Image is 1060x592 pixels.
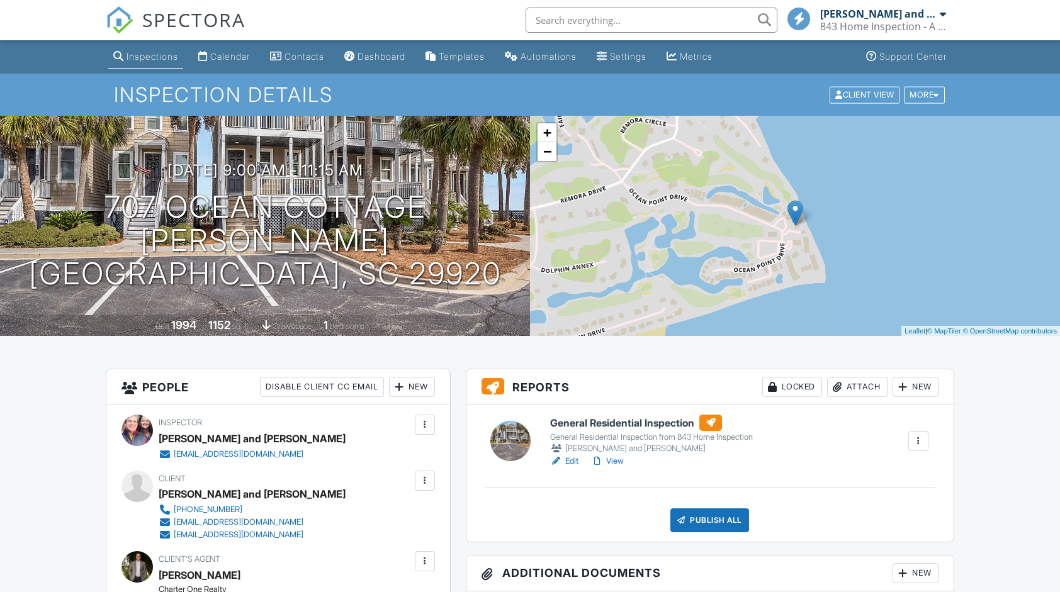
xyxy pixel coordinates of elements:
[260,377,384,397] div: Disable Client CC Email
[500,45,582,69] a: Automations (Basic)
[324,318,328,332] div: 1
[339,45,410,69] a: Dashboard
[820,8,937,20] div: [PERSON_NAME] and [PERSON_NAME]
[167,162,363,179] h3: [DATE] 9:00 am - 11:15 am
[550,455,578,467] a: Edit
[927,327,961,335] a: © MapTiler
[820,20,946,33] div: 843 Home Inspection - A division of Diakon Services Group Incorporated
[210,51,250,62] div: Calendar
[963,327,1057,335] a: © OpenStreetMap contributors
[389,377,435,397] div: New
[114,84,946,106] h1: Inspection Details
[550,432,753,442] div: General Residential Inspection from 843 Home Inspection
[358,51,405,62] div: Dashboard
[330,321,364,331] span: bedrooms
[285,51,324,62] div: Contacts
[762,377,822,397] div: Locked
[550,415,753,431] h6: General Residential Inspection
[670,508,749,532] div: Publish All
[827,377,888,397] div: Attach
[905,327,925,335] a: Leaflet
[108,45,183,69] a: Inspections
[159,554,220,564] span: Client's Agent
[142,6,245,33] span: SPECTORA
[174,530,303,540] div: [EMAIL_ADDRESS][DOMAIN_NAME]
[159,418,202,427] span: Inspector
[155,321,169,331] span: Built
[591,455,624,467] a: View
[106,369,449,405] h3: People
[159,429,346,448] div: [PERSON_NAME] and [PERSON_NAME]
[538,142,556,161] a: Zoom out
[893,377,939,397] div: New
[174,505,242,515] div: [PHONE_NUMBER]
[521,51,577,62] div: Automations
[680,51,713,62] div: Metrics
[174,517,303,527] div: [EMAIL_ADDRESS][DOMAIN_NAME]
[159,528,335,541] a: [EMAIL_ADDRESS][DOMAIN_NAME]
[538,123,556,142] a: Zoom in
[662,45,718,69] a: Metrics
[526,8,777,33] input: Search everything...
[106,17,245,43] a: SPECTORA
[550,442,753,455] div: [PERSON_NAME] and [PERSON_NAME]
[193,45,255,69] a: Calendar
[127,51,178,62] div: Inspections
[610,51,646,62] div: Settings
[420,45,490,69] a: Templates
[466,369,954,405] h3: Reports
[106,6,133,34] img: The Best Home Inspection Software - Spectora
[439,51,485,62] div: Templates
[20,191,510,290] h1: 707 Ocean Cottage [PERSON_NAME][GEOGRAPHIC_DATA], SC 29920
[901,326,1060,337] div: |
[159,484,346,503] div: [PERSON_NAME] and [PERSON_NAME]
[159,448,335,461] a: [EMAIL_ADDRESS][DOMAIN_NAME]
[174,449,303,459] div: [EMAIL_ADDRESS][DOMAIN_NAME]
[550,415,753,455] a: General Residential Inspection General Residential Inspection from 843 Home Inspection [PERSON_NA...
[828,89,903,99] a: Client View
[592,45,651,69] a: Settings
[265,45,329,69] a: Contacts
[171,318,196,332] div: 1994
[861,45,952,69] a: Support Center
[159,566,240,584] a: [PERSON_NAME]
[159,503,335,516] a: [PHONE_NUMBER]
[904,86,945,103] div: More
[232,321,250,331] span: sq. ft.
[466,556,954,591] h3: Additional Documents
[208,318,230,332] div: 1152
[159,516,335,528] a: [EMAIL_ADDRESS][DOMAIN_NAME]
[879,51,947,62] div: Support Center
[830,86,899,103] div: Client View
[273,321,312,331] span: crawlspace
[159,474,186,483] span: Client
[893,563,939,583] div: New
